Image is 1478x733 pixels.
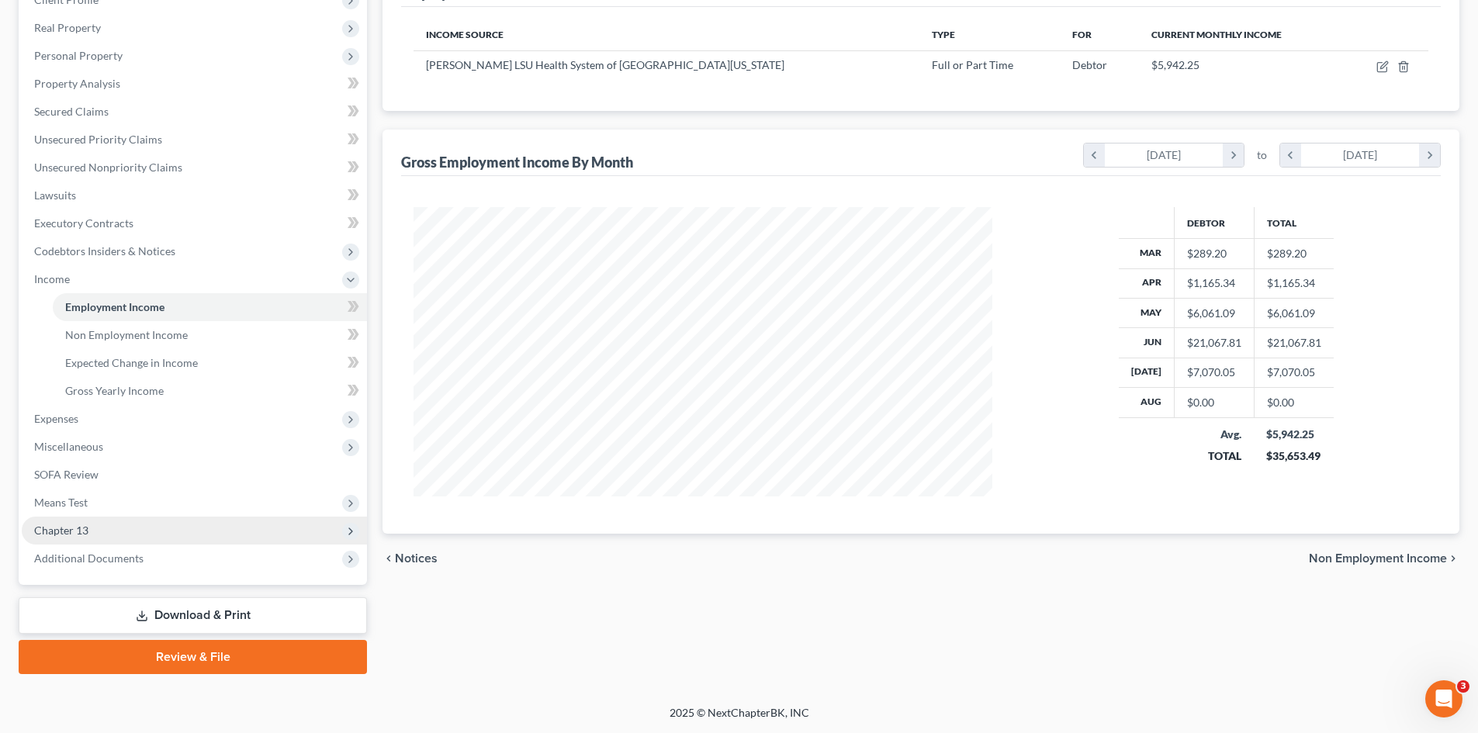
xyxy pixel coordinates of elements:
[297,705,1182,733] div: 2025 © NextChapterBK, INC
[1254,207,1334,238] th: Total
[1457,680,1469,693] span: 3
[53,293,367,321] a: Employment Income
[34,133,162,146] span: Unsecured Priority Claims
[1254,388,1334,417] td: $0.00
[65,384,164,397] span: Gross Yearly Income
[34,551,144,565] span: Additional Documents
[34,244,175,258] span: Codebtors Insiders & Notices
[1151,29,1282,40] span: Current Monthly Income
[65,328,188,341] span: Non Employment Income
[1187,275,1241,291] div: $1,165.34
[1419,143,1440,167] i: chevron_right
[1254,298,1334,327] td: $6,061.09
[426,29,504,40] span: Income Source
[1072,58,1107,71] span: Debtor
[34,272,70,285] span: Income
[34,21,101,34] span: Real Property
[22,70,367,98] a: Property Analysis
[22,182,367,209] a: Lawsuits
[34,496,88,509] span: Means Test
[34,440,103,453] span: Miscellaneous
[22,98,367,126] a: Secured Claims
[1254,328,1334,358] td: $21,067.81
[1187,365,1241,380] div: $7,070.05
[1151,58,1199,71] span: $5,942.25
[34,412,78,425] span: Expenses
[34,188,76,202] span: Lawsuits
[1186,427,1241,442] div: Avg.
[382,552,438,565] button: chevron_left Notices
[22,209,367,237] a: Executory Contracts
[426,58,784,71] span: [PERSON_NAME] LSU Health System of [GEOGRAPHIC_DATA][US_STATE]
[19,640,367,674] a: Review & File
[1072,29,1092,40] span: For
[1309,552,1459,565] button: Non Employment Income chevron_right
[1186,448,1241,464] div: TOTAL
[34,77,120,90] span: Property Analysis
[34,49,123,62] span: Personal Property
[1257,147,1267,163] span: to
[1119,388,1175,417] th: Aug
[1119,239,1175,268] th: Mar
[1280,143,1301,167] i: chevron_left
[1119,358,1175,387] th: [DATE]
[1223,143,1244,167] i: chevron_right
[1105,143,1224,167] div: [DATE]
[1266,427,1321,442] div: $5,942.25
[382,552,395,565] i: chevron_left
[19,597,367,634] a: Download & Print
[1254,358,1334,387] td: $7,070.05
[1425,680,1462,717] iframe: Intercom live chat
[53,349,367,377] a: Expected Change in Income
[1187,246,1241,261] div: $289.20
[1187,306,1241,321] div: $6,061.09
[1084,143,1105,167] i: chevron_left
[34,161,182,174] span: Unsecured Nonpriority Claims
[34,468,99,481] span: SOFA Review
[401,153,633,171] div: Gross Employment Income By Month
[65,300,164,313] span: Employment Income
[22,126,367,154] a: Unsecured Priority Claims
[1266,448,1321,464] div: $35,653.49
[34,524,88,537] span: Chapter 13
[53,377,367,405] a: Gross Yearly Income
[932,29,955,40] span: Type
[1187,395,1241,410] div: $0.00
[34,105,109,118] span: Secured Claims
[53,321,367,349] a: Non Employment Income
[1119,298,1175,327] th: May
[1119,328,1175,358] th: Jun
[1447,552,1459,565] i: chevron_right
[22,461,367,489] a: SOFA Review
[932,58,1013,71] span: Full or Part Time
[1187,335,1241,351] div: $21,067.81
[1119,268,1175,298] th: Apr
[395,552,438,565] span: Notices
[22,154,367,182] a: Unsecured Nonpriority Claims
[34,216,133,230] span: Executory Contracts
[65,356,198,369] span: Expected Change in Income
[1254,239,1334,268] td: $289.20
[1301,143,1420,167] div: [DATE]
[1309,552,1447,565] span: Non Employment Income
[1254,268,1334,298] td: $1,165.34
[1174,207,1254,238] th: Debtor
